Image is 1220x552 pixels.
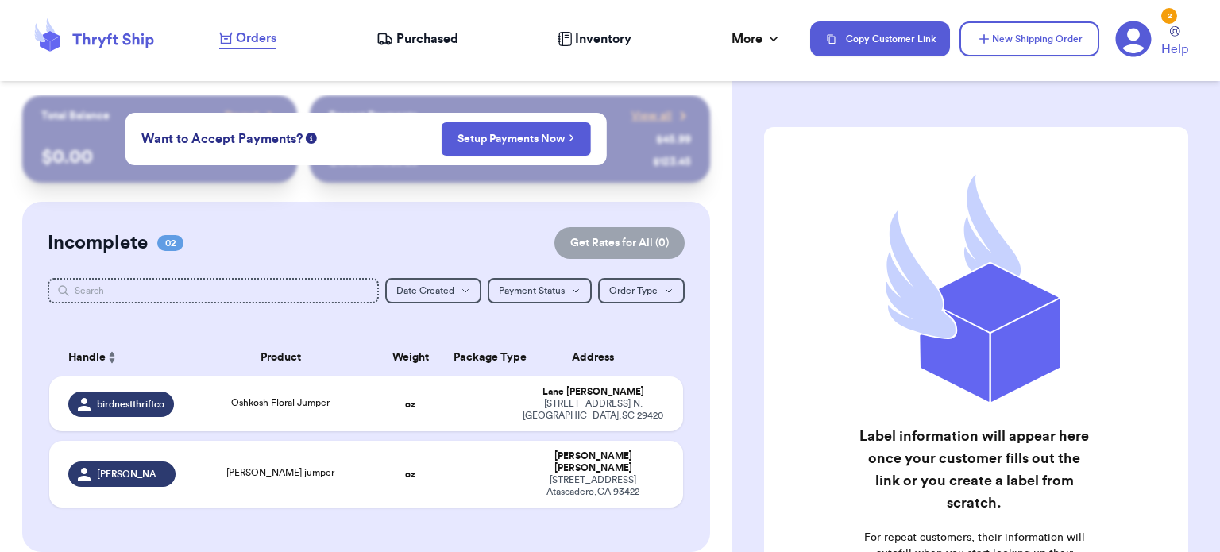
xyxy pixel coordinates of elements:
[1161,40,1188,59] span: Help
[631,108,691,124] a: View all
[575,29,631,48] span: Inventory
[226,468,334,477] span: [PERSON_NAME] jumper
[522,386,664,398] div: Lane [PERSON_NAME]
[598,278,685,303] button: Order Type
[48,278,379,303] input: Search
[376,338,445,376] th: Weight
[41,108,110,124] p: Total Balance
[522,450,664,474] div: [PERSON_NAME] [PERSON_NAME]
[329,108,417,124] p: Recent Payments
[554,227,685,259] button: Get Rates for All (0)
[558,29,631,48] a: Inventory
[522,398,664,422] div: [STREET_ADDRESS] N. [GEOGRAPHIC_DATA] , SC 29420
[522,474,664,498] div: [STREET_ADDRESS] Atascadero , CA 93422
[185,338,376,376] th: Product
[376,29,458,48] a: Purchased
[855,425,1093,514] h2: Label information will appear here once your customer fills out the link or you create a label fr...
[157,235,183,251] span: 02
[41,145,279,170] p: $ 0.00
[141,129,303,149] span: Want to Accept Payments?
[405,469,415,479] strong: oz
[609,286,658,295] span: Order Type
[457,131,574,147] a: Setup Payments Now
[396,286,454,295] span: Date Created
[631,108,672,124] span: View all
[653,154,691,170] div: $ 123.45
[68,349,106,366] span: Handle
[1161,26,1188,59] a: Help
[1161,8,1177,24] div: 2
[97,398,164,411] span: birdnestthriftco
[219,29,276,49] a: Orders
[225,108,278,124] a: Payout
[396,29,458,48] span: Purchased
[236,29,276,48] span: Orders
[810,21,950,56] button: Copy Customer Link
[1115,21,1152,57] a: 2
[656,132,691,148] div: $ 45.99
[732,29,782,48] div: More
[444,338,512,376] th: Package Type
[441,122,591,156] button: Setup Payments Now
[499,286,565,295] span: Payment Status
[512,338,683,376] th: Address
[225,108,259,124] span: Payout
[231,398,330,407] span: Oshkosh Floral Jumper
[97,468,167,481] span: [PERSON_NAME].[PERSON_NAME]
[106,348,118,367] button: Sort ascending
[48,230,148,256] h2: Incomplete
[959,21,1099,56] button: New Shipping Order
[488,278,592,303] button: Payment Status
[405,400,415,409] strong: oz
[385,278,481,303] button: Date Created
